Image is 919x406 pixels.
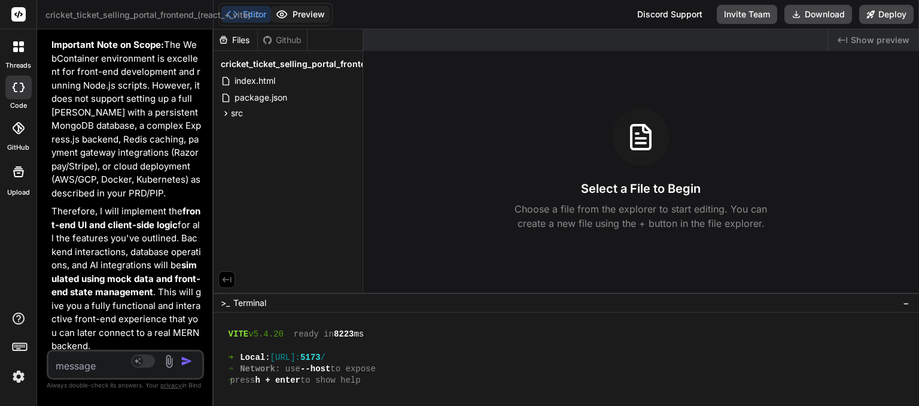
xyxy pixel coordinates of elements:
span: src [231,107,243,119]
span: − [903,297,909,309]
div: Files [214,34,257,46]
span: press [230,375,255,386]
span: : [265,352,270,363]
span: ready in [294,329,334,340]
span: [URL]: [270,352,300,363]
p: The WebContainer environment is excellent for front-end development and running Node.js scripts. ... [51,38,202,200]
strong: front-end UI and client-side logic [51,205,200,231]
p: Therefore, I will implement the for all the features you've outlined. Backend interactions, datab... [51,205,202,353]
span: v5.4.20 [248,329,284,340]
span: cricket_ticket_selling_portal_frontend_(react_+_vite) [45,9,261,21]
strong: simulated using mock data and front-end state management [51,259,200,298]
span: : use [275,363,300,375]
span: / [321,352,325,363]
span: index.html [233,74,276,88]
button: − [900,293,912,313]
h3: Select a File to Begin [581,180,701,197]
label: Upload [7,187,30,198]
strong: Important Note on Scope: [51,39,164,50]
button: Editor [221,6,271,23]
label: code [10,101,27,111]
span: VITE [229,329,249,340]
span: h + enter [255,375,300,386]
span: --host [300,363,330,375]
span: privacy [160,381,182,389]
div: Github [258,34,307,46]
span: ➜ [229,363,230,375]
span: to expose [330,363,376,375]
span: ➜ [229,352,230,363]
label: GitHub [7,143,29,153]
p: Choose a file from the explorer to start editing. You can create a new file using the + button in... [507,202,775,231]
span: Local [240,352,265,363]
span: ms [354,329,364,340]
span: ➜ [229,375,230,386]
img: settings [8,366,29,387]
span: Terminal [233,297,266,309]
span: Network [240,363,275,375]
span: 5173 [300,352,321,363]
label: threads [5,60,31,71]
span: package.json [233,90,288,105]
img: attachment [162,355,176,368]
span: to show help [300,375,361,386]
button: Download [784,5,852,24]
button: Deploy [859,5,914,24]
button: Preview [271,6,330,23]
div: Discord Support [630,5,710,24]
span: 8223 [334,329,354,340]
span: cricket_ticket_selling_portal_frontend_(react_+_vite) [221,58,436,70]
p: Always double-check its answers. Your in Bind [47,380,204,391]
span: Show preview [851,34,909,46]
button: Invite Team [717,5,777,24]
img: icon [181,355,193,367]
span: >_ [221,297,230,309]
